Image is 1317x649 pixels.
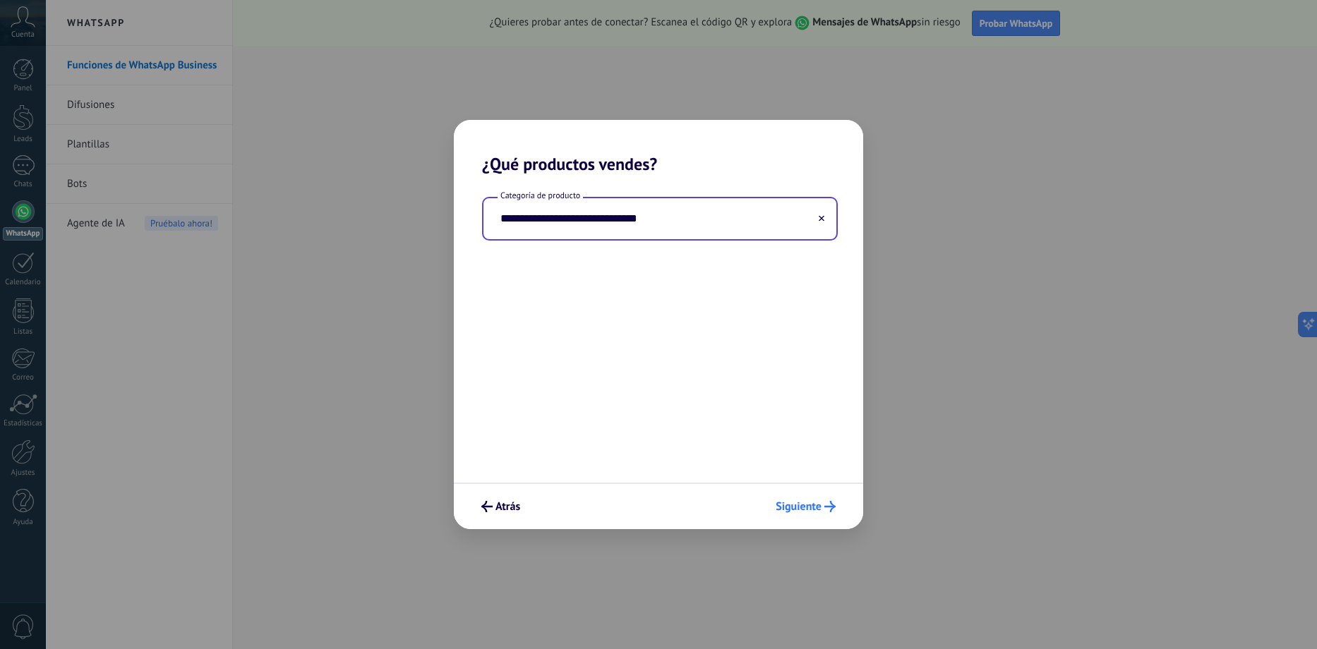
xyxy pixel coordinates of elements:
span: Siguiente [776,502,822,511]
button: Siguiente [769,495,842,518]
h2: ¿Qué productos vendes? [454,120,863,174]
button: Atrás [475,495,527,518]
span: Atrás [495,502,520,511]
span: Categoría de producto [498,190,583,202]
